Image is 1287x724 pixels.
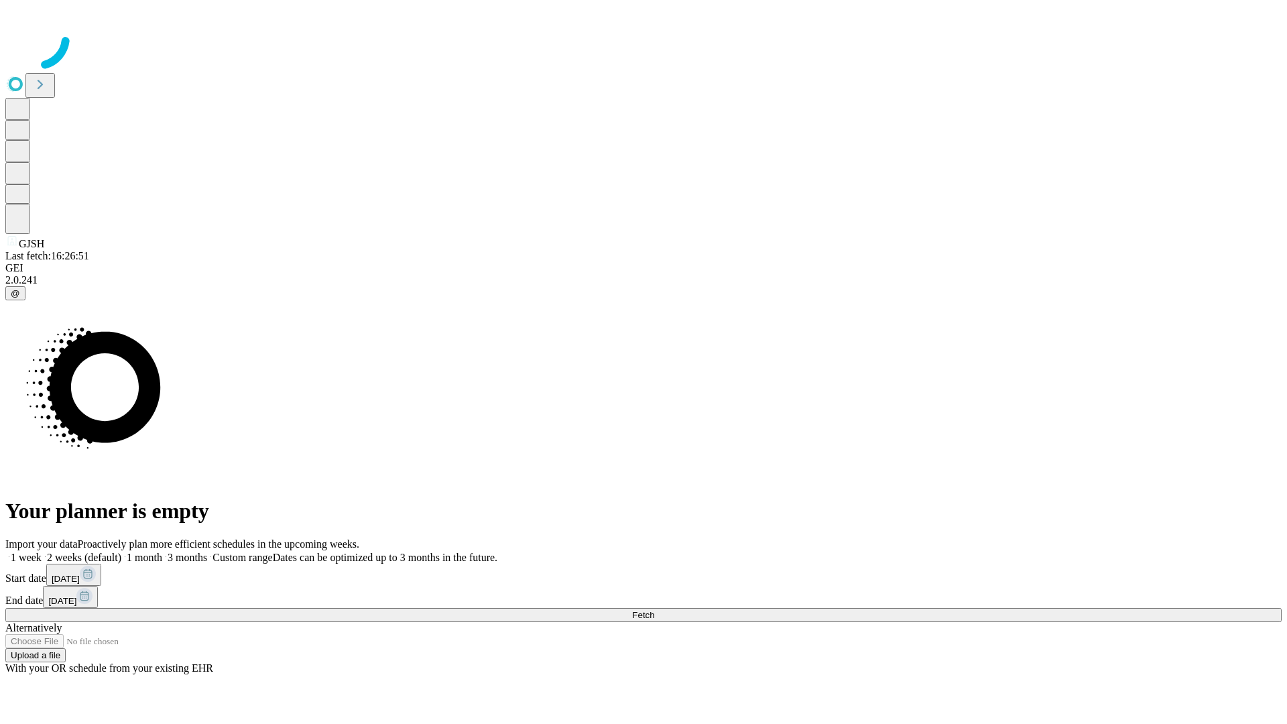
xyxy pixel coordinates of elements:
[168,552,207,563] span: 3 months
[47,552,121,563] span: 2 weeks (default)
[5,538,78,550] span: Import your data
[48,596,76,606] span: [DATE]
[52,574,80,584] span: [DATE]
[5,622,62,633] span: Alternatively
[78,538,359,550] span: Proactively plan more efficient schedules in the upcoming weeks.
[5,250,89,261] span: Last fetch: 16:26:51
[19,238,44,249] span: GJSH
[5,286,25,300] button: @
[11,552,42,563] span: 1 week
[5,662,213,674] span: With your OR schedule from your existing EHR
[5,274,1282,286] div: 2.0.241
[5,499,1282,524] h1: Your planner is empty
[5,648,66,662] button: Upload a file
[46,564,101,586] button: [DATE]
[632,610,654,620] span: Fetch
[212,552,272,563] span: Custom range
[5,262,1282,274] div: GEI
[5,564,1282,586] div: Start date
[273,552,497,563] span: Dates can be optimized up to 3 months in the future.
[5,608,1282,622] button: Fetch
[11,288,20,298] span: @
[5,586,1282,608] div: End date
[43,586,98,608] button: [DATE]
[127,552,162,563] span: 1 month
